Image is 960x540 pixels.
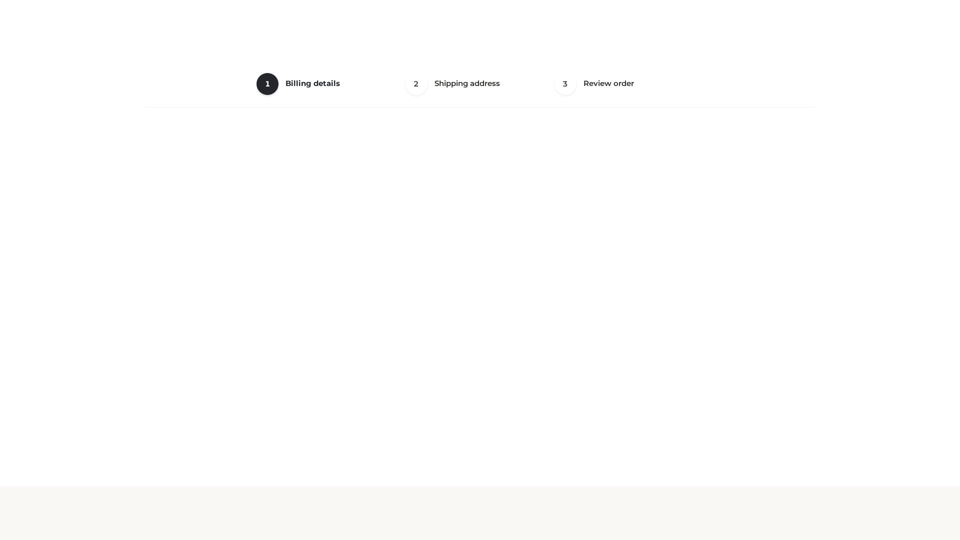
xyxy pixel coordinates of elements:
span: Billing details [285,78,340,88]
span: Review order [583,78,634,88]
span: 3 [554,73,576,95]
span: Shipping address [434,78,500,88]
span: 2 [405,73,427,95]
span: 1 [256,73,278,95]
